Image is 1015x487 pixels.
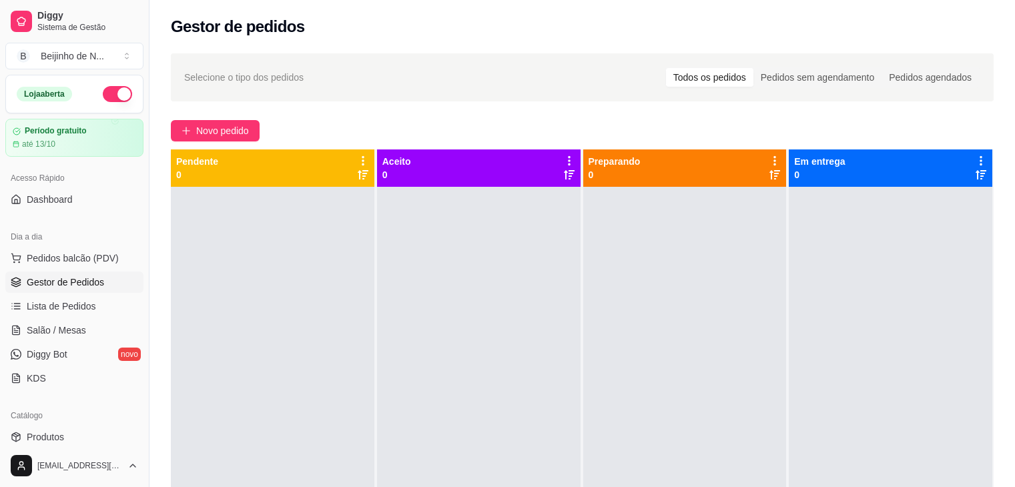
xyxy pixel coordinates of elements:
div: Todos os pedidos [666,68,753,87]
button: [EMAIL_ADDRESS][DOMAIN_NAME] [5,450,143,482]
a: Salão / Mesas [5,320,143,341]
article: Período gratuito [25,126,87,136]
span: Produtos [27,430,64,444]
span: Selecione o tipo dos pedidos [184,70,304,85]
span: [EMAIL_ADDRESS][DOMAIN_NAME] [37,460,122,471]
article: até 13/10 [22,139,55,149]
span: Pedidos balcão (PDV) [27,252,119,265]
p: Pendente [176,155,218,168]
button: Select a team [5,43,143,69]
span: Novo pedido [196,123,249,138]
a: Período gratuitoaté 13/10 [5,119,143,157]
div: Dia a dia [5,226,143,248]
a: DiggySistema de Gestão [5,5,143,37]
span: Dashboard [27,193,73,206]
span: plus [182,126,191,135]
div: Loja aberta [17,87,72,101]
span: Diggy [37,10,138,22]
div: Pedidos agendados [882,68,979,87]
p: Em entrega [794,155,845,168]
button: Novo pedido [171,120,260,141]
span: Diggy Bot [27,348,67,361]
span: B [17,49,30,63]
h2: Gestor de pedidos [171,16,305,37]
a: Lista de Pedidos [5,296,143,317]
span: Sistema de Gestão [37,22,138,33]
a: Dashboard [5,189,143,210]
p: 0 [382,168,411,181]
div: Beijinho de N ... [41,49,104,63]
span: KDS [27,372,46,385]
span: Gestor de Pedidos [27,276,104,289]
button: Pedidos balcão (PDV) [5,248,143,269]
span: Lista de Pedidos [27,300,96,313]
div: Acesso Rápido [5,167,143,189]
p: 0 [176,168,218,181]
span: Salão / Mesas [27,324,86,337]
p: 0 [794,168,845,181]
div: Catálogo [5,405,143,426]
a: Diggy Botnovo [5,344,143,365]
p: Preparando [589,155,641,168]
p: Aceito [382,155,411,168]
button: Alterar Status [103,86,132,102]
div: Pedidos sem agendamento [753,68,882,87]
a: Produtos [5,426,143,448]
p: 0 [589,168,641,181]
a: KDS [5,368,143,389]
a: Gestor de Pedidos [5,272,143,293]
